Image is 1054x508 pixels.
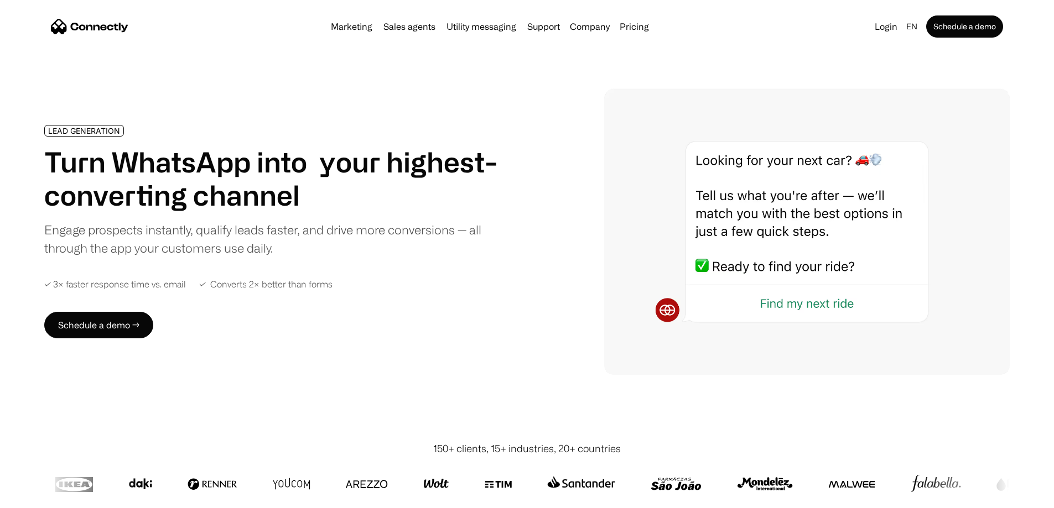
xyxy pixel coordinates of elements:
div: Company [567,19,613,34]
div: en [906,19,917,34]
a: home [51,18,128,35]
a: Schedule a demo [926,15,1003,38]
div: en [902,19,924,34]
a: Pricing [615,22,653,31]
div: Engage prospects instantly, qualify leads faster, and drive more conversions — all through the ap... [44,221,503,257]
ul: Language list [22,489,66,504]
div: ✓ Converts 2× better than forms [199,279,333,290]
h1: Turn WhatsApp into your highest-converting channel [44,145,503,212]
div: Company [570,19,610,34]
aside: Language selected: English [11,488,66,504]
div: 150+ clients, 15+ industries, 20+ countries [433,441,621,456]
div: ✓ 3× faster response time vs. email [44,279,186,290]
div: LEAD GENERATION [48,127,120,135]
a: Sales agents [379,22,440,31]
a: Schedule a demo → [44,312,153,338]
a: Login [870,19,902,34]
a: Utility messaging [442,22,521,31]
a: Marketing [326,22,377,31]
a: Support [523,22,564,31]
